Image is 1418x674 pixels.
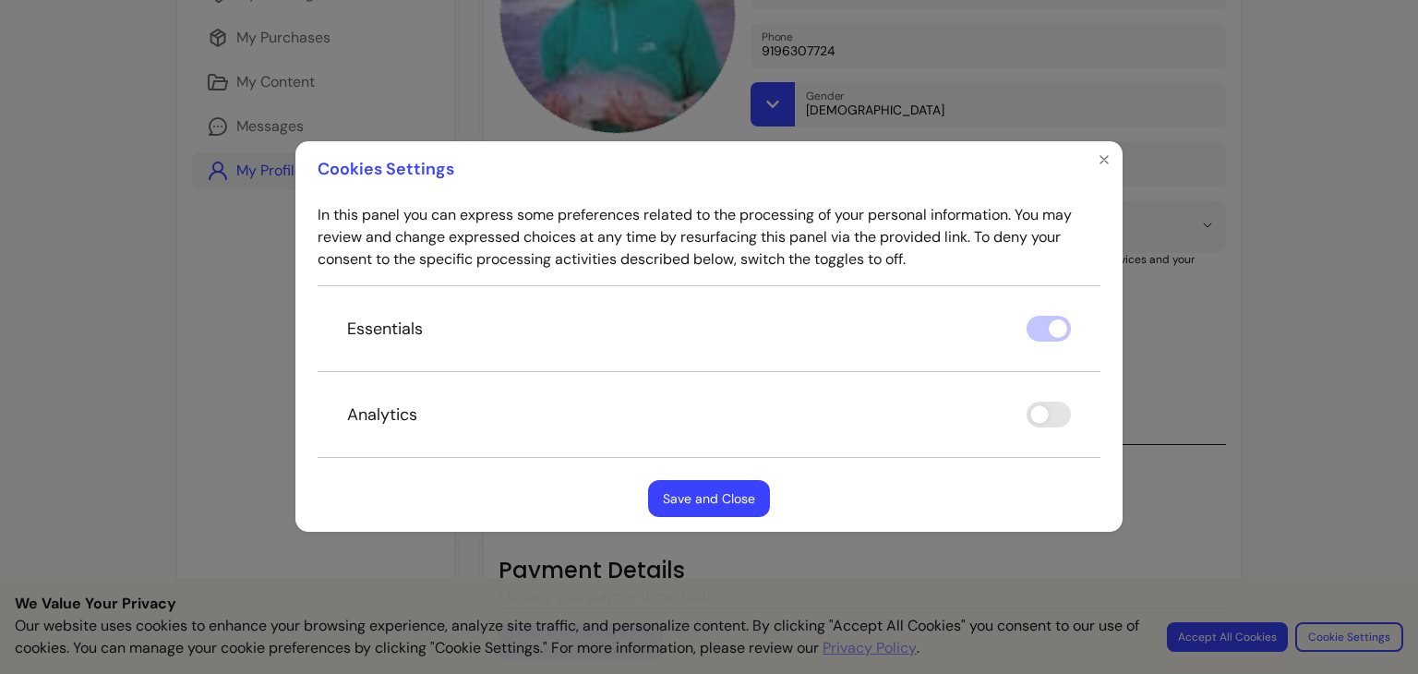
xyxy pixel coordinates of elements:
[347,402,417,427] p: Analytics
[648,480,770,517] button: Save and Close
[1089,145,1119,175] button: Close
[295,141,1123,197] header: Cookies Settings
[347,316,423,342] p: Essentials
[318,204,1100,271] p: In this panel you can express some preferences related to the processing of your personal informa...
